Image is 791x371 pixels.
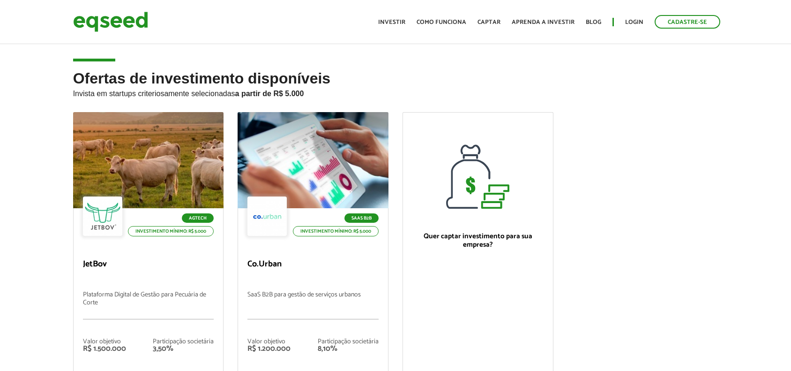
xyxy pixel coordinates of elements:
div: 3,50% [153,345,214,353]
p: Plataforma Digital de Gestão para Pecuária de Corte [83,291,214,319]
p: Investimento mínimo: R$ 5.000 [128,226,214,236]
a: Como funciona [417,19,466,25]
p: Invista em startups criteriosamente selecionadas [73,87,718,98]
p: Investimento mínimo: R$ 5.000 [293,226,379,236]
p: Agtech [182,213,214,223]
p: JetBov [83,259,214,270]
a: Aprenda a investir [512,19,575,25]
p: Co.Urban [247,259,379,270]
div: Participação societária [318,339,379,345]
img: EqSeed [73,9,148,34]
strong: a partir de R$ 5.000 [235,90,304,98]
div: Valor objetivo [247,339,291,345]
h2: Ofertas de investimento disponíveis [73,70,718,112]
a: Login [625,19,643,25]
p: Quer captar investimento para sua empresa? [412,232,544,249]
p: SaaS B2B para gestão de serviços urbanos [247,291,379,319]
div: R$ 1.500.000 [83,345,126,353]
a: Cadastre-se [655,15,720,29]
div: Participação societária [153,339,214,345]
a: Blog [586,19,601,25]
div: 8,10% [318,345,379,353]
a: Investir [378,19,405,25]
a: Captar [478,19,500,25]
div: Valor objetivo [83,339,126,345]
p: SaaS B2B [344,213,379,223]
div: R$ 1.200.000 [247,345,291,353]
